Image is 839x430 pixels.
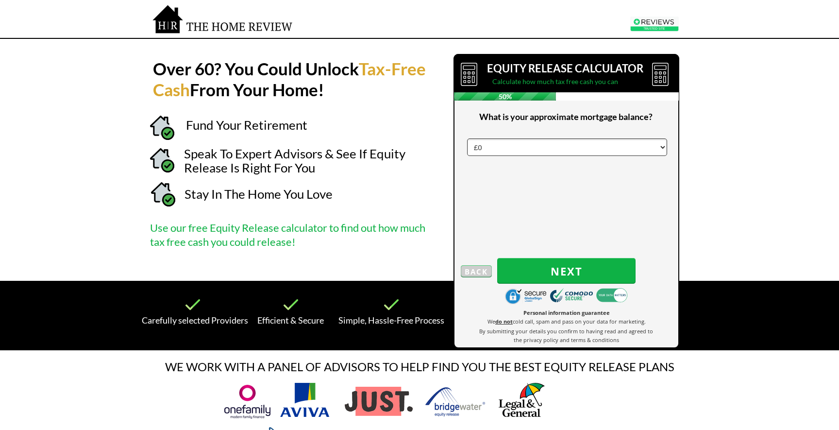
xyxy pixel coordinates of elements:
span: Fund Your Retirement [186,117,307,133]
strong: do not [495,318,513,325]
button: Next [497,258,636,284]
span: Personal information guarantee [523,309,610,316]
span: BACK [461,265,492,278]
span: WE WORK WITH A PANEL OF ADVISORS TO HELP FIND YOU THE BEST EQUITY RELEASE PLANS [165,360,674,374]
span: 50% [454,92,556,101]
span: Use our free Equity Release calculator to find out how much tax free cash you could release! [150,221,425,248]
span: Speak To Expert Advisors & See If Equity Release Is Right For You [184,146,405,175]
strong: From Your Home! [190,79,324,100]
strong: Tax-Free Cash [153,58,426,100]
span: EQUITY RELEASE CALCULATOR [487,62,643,75]
span: Calculate how much tax free cash you can release [492,77,618,100]
strong: Over 60? You Could Unlock [153,58,359,79]
span: Carefully selected Providers [142,315,248,326]
span: Simple, Hassle-Free Process [338,315,444,326]
span: Efficient & Secure [257,315,324,326]
span: Stay In The Home You Love [185,186,333,202]
span: By submitting your details you confirm to having read and agreed to the privacy policy and terms ... [479,327,653,344]
span: We cold call, spam and pass on your data for marketing. [487,318,646,325]
button: BACK [461,265,492,277]
span: Next [497,265,636,277]
span: What is your approximate mortgage balance? [479,111,653,122]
